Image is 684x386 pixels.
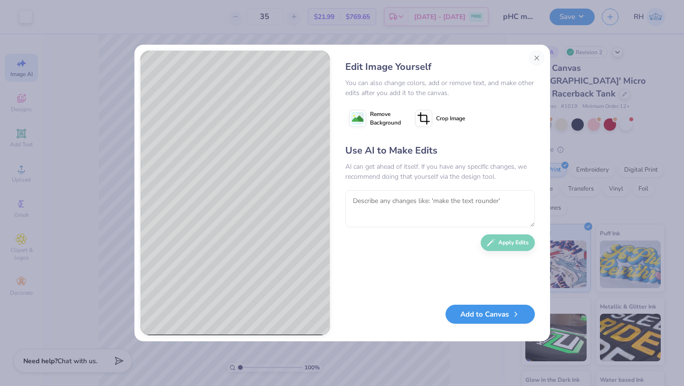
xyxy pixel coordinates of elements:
[370,110,401,127] span: Remove Background
[345,78,535,98] div: You can also change colors, add or remove text, and make other edits after you add it to the canvas.
[529,50,544,66] button: Close
[345,60,535,74] div: Edit Image Yourself
[345,162,535,182] div: AI can get ahead of itself. If you have any specific changes, we recommend doing that yourself vi...
[411,106,471,130] button: Crop Image
[345,106,405,130] button: Remove Background
[446,305,535,324] button: Add to Canvas
[436,114,465,123] span: Crop Image
[345,144,535,158] div: Use AI to Make Edits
